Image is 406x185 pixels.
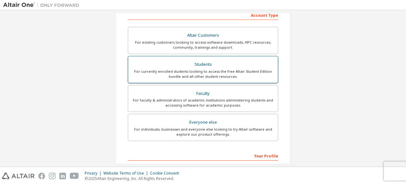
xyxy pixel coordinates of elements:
[128,151,278,161] div: Your Profile
[132,31,274,40] div: Altair Customers
[132,127,274,137] div: For individuals, businesses and everyone else looking to try Altair software and explore our prod...
[38,173,45,179] img: facebook.svg
[49,173,56,179] img: instagram.svg
[132,98,274,108] div: For faculty & administrators of academic institutions administering students and accessing softwa...
[132,69,274,79] div: For currently enrolled students looking to access the free Altair Student Edition bundle and all ...
[3,2,82,8] img: Altair One
[132,40,274,50] div: For existing customers looking to access software downloads, HPC resources, community, trainings ...
[132,89,274,98] div: Faculty
[132,60,274,69] div: Students
[70,173,79,179] img: youtube.svg
[59,173,66,179] img: linkedin.svg
[2,173,35,179] img: altair_logo.svg
[132,118,274,127] div: Everyone else
[150,171,183,176] div: Cookie Consent
[85,171,103,176] div: Privacy
[103,171,150,176] div: Website Terms of Use
[85,176,183,181] p: © 2025 Altair Engineering, Inc. All Rights Reserved.
[128,10,278,20] div: Account Type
